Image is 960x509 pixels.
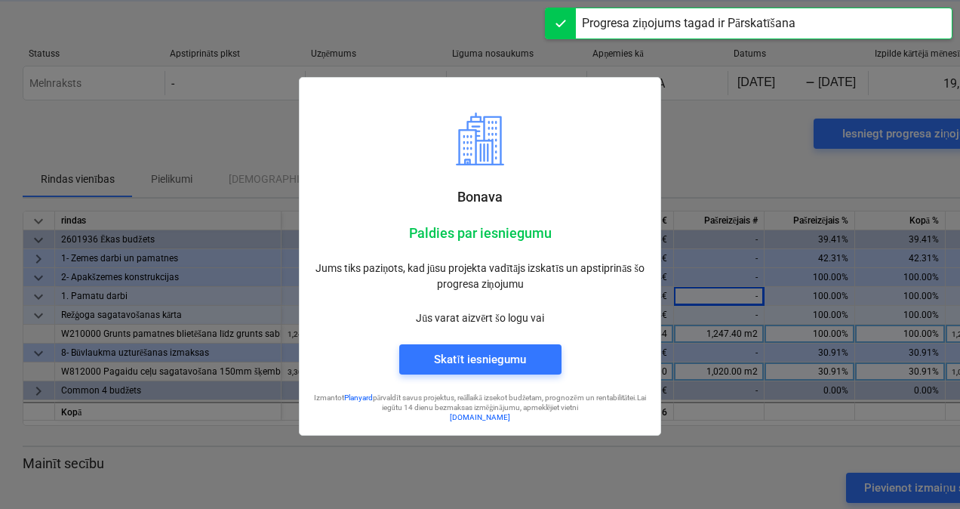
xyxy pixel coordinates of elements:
a: [DOMAIN_NAME] [450,413,510,421]
a: Planyard [344,393,373,402]
p: Jums tiks paziņots, kad jūsu projekta vadītājs izskatīs un apstiprinās šo progresa ziņojumu [312,261,648,292]
div: Progresa ziņojums tagad ir Pārskatīšana [582,14,795,32]
p: Bonava [312,188,648,206]
p: Jūs varat aizvērt šo logu vai [312,310,648,326]
p: Izmantot pārvaldīt savus projektus, reāllaikā izsekot budžetam, prognozēm un rentabilitātei. Lai ... [312,393,648,413]
p: Paldies par iesniegumu [312,224,648,242]
button: Skatīt iesniegumu [399,344,562,375]
div: Skatīt iesniegumu [434,350,525,369]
